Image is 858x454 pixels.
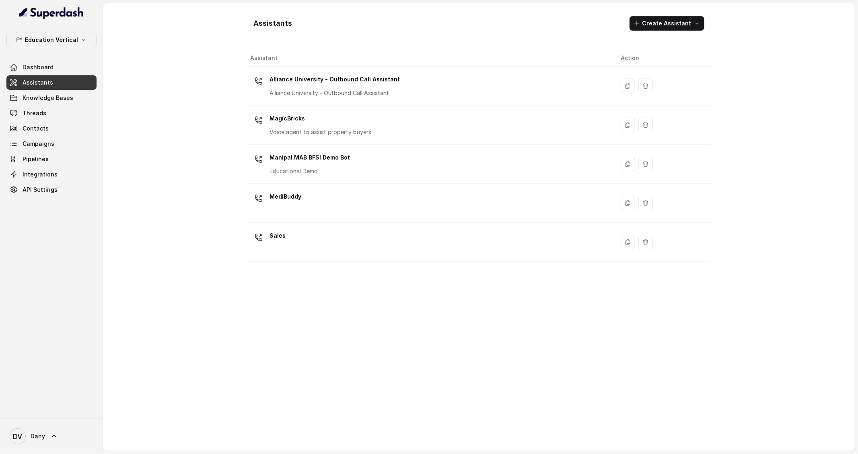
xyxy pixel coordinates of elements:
[23,140,54,148] span: Campaigns
[31,432,45,440] span: Dany
[270,128,372,136] p: Voice agent to assist property buyers
[270,112,372,125] p: MagicBricks
[254,17,292,30] h1: Assistants
[247,50,614,66] th: Assistant
[23,186,58,194] span: API Settings
[270,89,400,97] p: Alliance University - Outbound Call Assistant
[23,124,49,133] span: Contacts
[270,151,350,164] p: Manipal MAB BFSI Demo Bot
[270,229,286,242] p: Sales
[614,50,711,66] th: Action
[6,182,97,197] a: API Settings
[19,6,84,19] img: light.svg
[6,121,97,136] a: Contacts
[6,152,97,166] a: Pipelines
[6,33,97,47] button: Education Vertical
[6,167,97,182] a: Integrations
[6,91,97,105] a: Knowledge Bases
[13,432,23,441] text: DV
[23,109,46,117] span: Threads
[270,190,302,203] p: MediBuddy
[6,106,97,120] a: Threads
[23,79,53,87] span: Assistants
[270,73,400,86] p: Alliance University - Outbound Call Assistant
[6,137,97,151] a: Campaigns
[270,167,350,175] p: Educational Demo
[6,75,97,90] a: Assistants
[23,170,58,178] span: Integrations
[25,35,78,45] p: Education Vertical
[6,425,97,448] a: Dany
[23,155,49,163] span: Pipelines
[6,60,97,75] a: Dashboard
[23,63,53,71] span: Dashboard
[630,16,704,31] button: Create Assistant
[23,94,73,102] span: Knowledge Bases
